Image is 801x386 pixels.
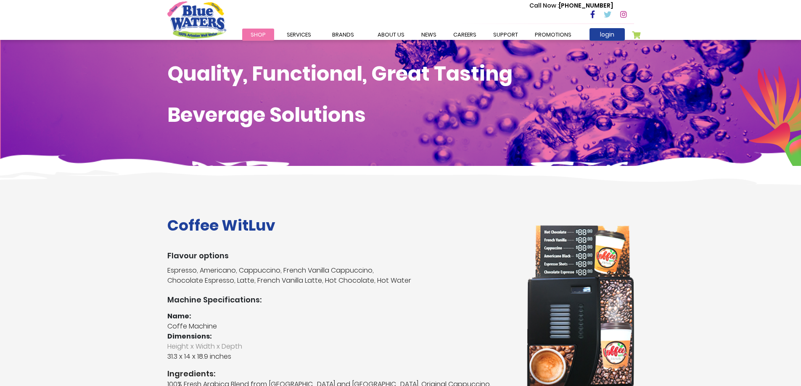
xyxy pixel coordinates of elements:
[167,251,514,260] h3: Flavour options
[529,1,559,10] span: Call Now :
[485,29,526,41] a: support
[287,31,311,39] span: Services
[167,62,634,86] h1: Quality, Functional, Great Tasting
[369,29,413,41] a: about us
[251,31,266,39] span: Shop
[529,1,613,10] p: [PHONE_NUMBER]
[167,295,514,305] h3: Machine Specifications:
[167,321,514,331] p: Coffe Machine
[167,331,212,341] strong: Dimensions:
[167,311,191,321] strong: Name:
[324,29,362,41] a: Brands
[526,29,580,41] a: Promotions
[167,368,514,379] strong: Ingredients:
[445,29,485,41] a: careers
[278,29,320,41] a: Services
[167,216,514,234] h1: Coffee WitLuv
[332,31,354,39] span: Brands
[167,265,514,286] p: Espresso, Americano, Cappuccino, French Vanilla Cappuccino, Chocolate Espresso, Latte, French Van...
[167,341,514,362] p: 31.3 x 14 x 18.9 inches
[167,1,226,38] a: store logo
[167,103,634,127] h1: Beverage Solutions
[167,341,514,352] span: Height x Width x Depth
[242,29,274,41] a: Shop
[413,29,445,41] a: News
[590,28,625,41] a: login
